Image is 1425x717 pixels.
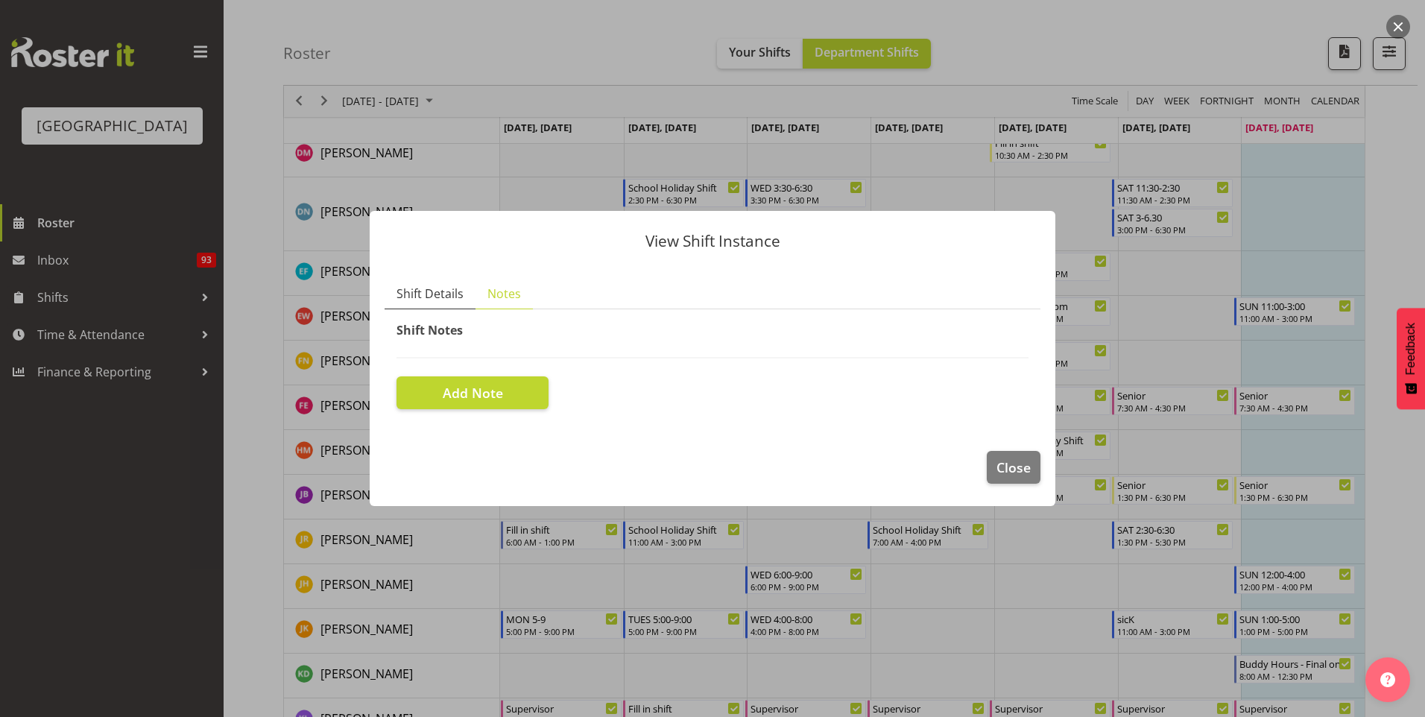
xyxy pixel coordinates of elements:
button: Add Note [396,376,549,409]
button: Close [987,451,1040,484]
span: Add Note [443,383,503,402]
span: Close [996,458,1031,477]
p: View Shift Instance [385,233,1040,249]
span: Feedback [1404,323,1418,375]
img: help-xxl-2.png [1380,672,1395,687]
span: Shift Notes [396,322,463,338]
button: Feedback - Show survey [1397,308,1425,409]
span: Shift Details [396,285,464,303]
span: Notes [487,285,521,303]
